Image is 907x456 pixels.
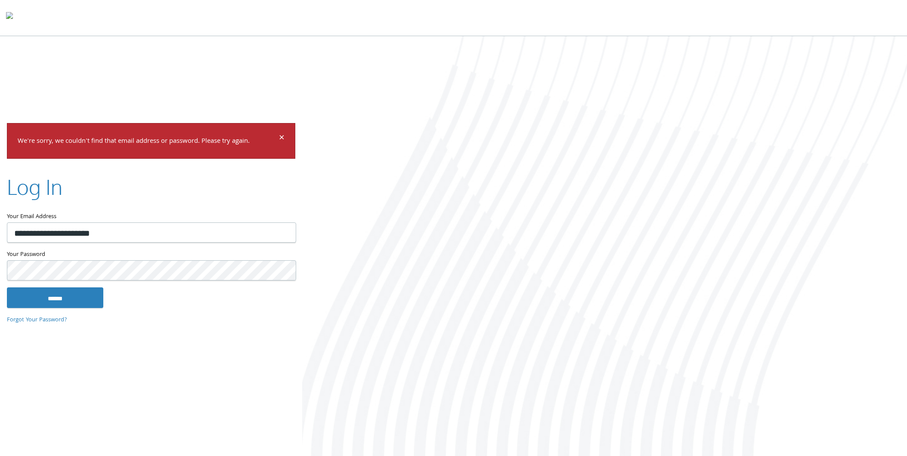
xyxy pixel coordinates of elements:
p: We're sorry, we couldn't find that email address or password. Please try again. [18,136,278,148]
span: × [279,130,285,147]
button: Dismiss alert [279,134,285,144]
img: todyl-logo-dark.svg [6,9,13,26]
a: Forgot Your Password? [7,315,67,325]
label: Your Password [7,250,295,260]
h2: Log In [7,173,62,201]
